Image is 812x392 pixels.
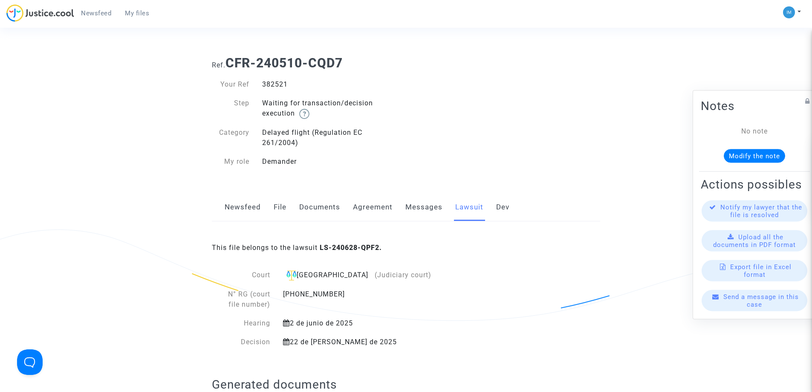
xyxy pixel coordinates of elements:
div: Decision [212,337,277,347]
img: icon-faciliter-sm.svg [286,270,297,281]
div: Category [205,128,256,148]
span: Notify my lawyer that the file is resolved [720,203,802,218]
div: N° RG (court file number) [212,289,277,310]
div: [GEOGRAPHIC_DATA] [283,270,443,281]
span: This file belongs to the lawsuit [212,244,382,252]
div: Step [205,98,256,119]
div: [PHONE_NUMBER] [277,289,449,310]
a: Dev [496,193,509,221]
div: No note [714,126,795,136]
span: Newsfeed [81,9,111,17]
a: My files [118,7,156,20]
span: My files [125,9,149,17]
h2: Actions possibles [701,177,808,192]
div: 22 de [PERSON_NAME] de 2025 [277,337,449,347]
span: Export file in Excel format [730,263,792,278]
div: Your Ref [205,79,256,90]
b: LS-240628-QPF2. [320,244,382,252]
a: Messages [405,193,442,221]
a: Agreement [353,193,393,221]
div: Demander [256,157,406,167]
a: Newsfeed [74,7,118,20]
div: 2 de junio de 2025 [277,318,449,328]
b: CFR-240510-CQD7 [225,55,343,70]
h2: Notes [701,98,808,113]
span: (Judiciary court) [375,271,431,279]
a: Newsfeed [225,193,261,221]
div: My role [205,157,256,167]
span: Send a message in this case [723,293,799,308]
div: Delayed flight (Regulation EC 261/2004) [256,128,406,148]
a: Lawsuit [455,193,483,221]
div: Waiting for transaction/decision execution [256,98,406,119]
iframe: Help Scout Beacon - Open [17,349,43,375]
a: Documents [299,193,340,221]
span: Ref. [212,61,225,69]
div: 382521 [256,79,406,90]
div: Hearing [212,318,277,328]
div: Court [212,270,277,281]
img: jc-logo.svg [6,4,74,22]
span: Upload all the documents in PDF format [713,233,796,248]
button: Modify the note [724,149,785,163]
img: a105443982b9e25553e3eed4c9f672e7 [783,6,795,18]
a: File [274,193,286,221]
h2: Generated documents [212,377,600,392]
img: help.svg [299,109,309,119]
